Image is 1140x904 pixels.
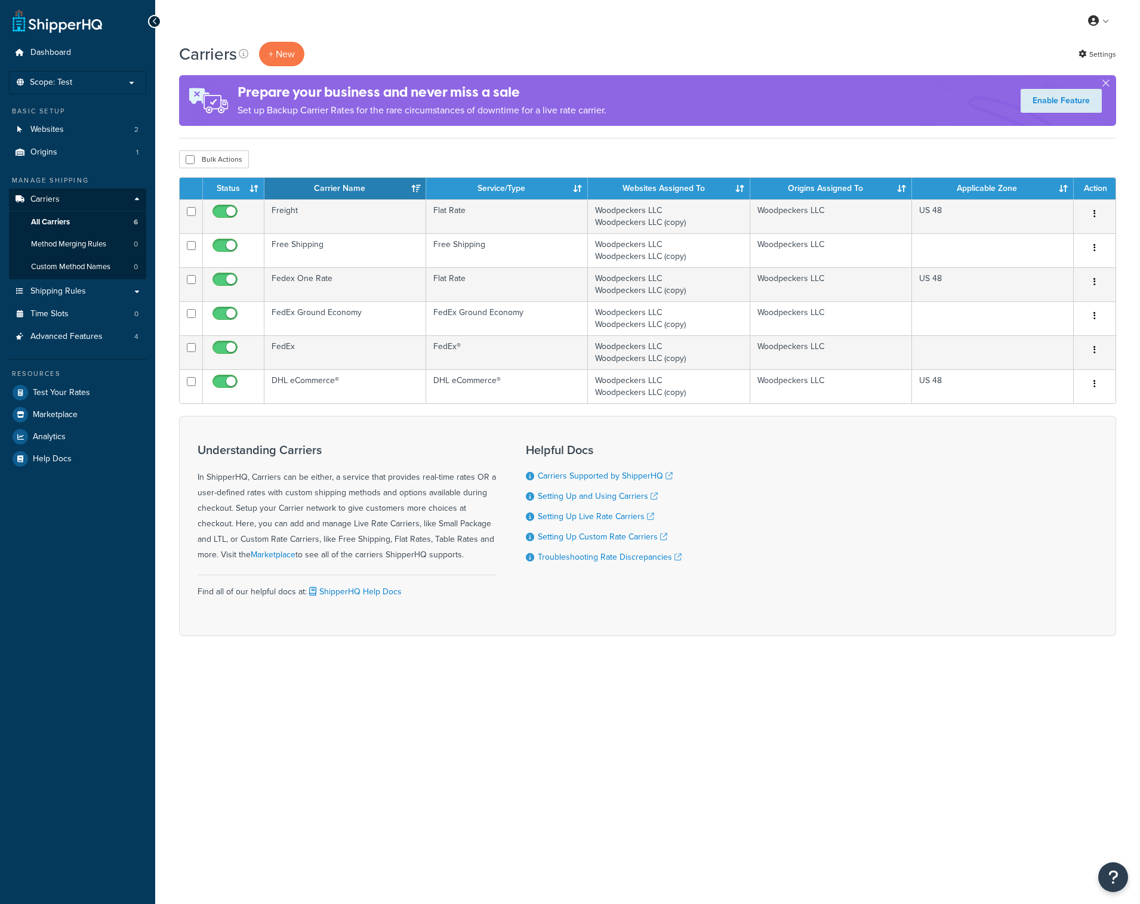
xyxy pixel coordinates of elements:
a: Advanced Features 4 [9,326,146,348]
span: 0 [134,262,138,272]
a: Help Docs [9,448,146,470]
span: Marketplace [33,410,78,420]
span: 6 [134,217,138,227]
td: Free Shipping [264,233,426,267]
a: Time Slots 0 [9,303,146,325]
td: US 48 [912,199,1074,233]
th: Action [1074,178,1116,199]
a: Dashboard [9,42,146,64]
td: Woodpeckers LLC Woodpeckers LLC (copy) [588,369,750,403]
td: DHL eCommerce® [264,369,426,403]
th: Service/Type: activate to sort column ascending [426,178,588,199]
a: Setting Up Custom Rate Carriers [538,530,667,543]
span: Scope: Test [30,78,72,88]
p: Set up Backup Carrier Rates for the rare circumstances of downtime for a live rate carrier. [238,102,606,119]
a: Carriers [9,189,146,211]
a: Setting Up and Using Carriers [538,490,658,502]
span: Shipping Rules [30,286,86,297]
li: Advanced Features [9,326,146,348]
img: ad-rules-rateshop-fe6ec290ccb7230408bd80ed9643f0289d75e0ffd9eb532fc0e269fcd187b520.png [179,75,238,126]
td: Woodpeckers LLC [750,335,912,369]
th: Websites Assigned To: activate to sort column ascending [588,178,750,199]
a: Method Merging Rules 0 [9,233,146,255]
td: Freight [264,199,426,233]
td: Woodpeckers LLC [750,267,912,301]
li: Websites [9,119,146,141]
th: Origins Assigned To: activate to sort column ascending [750,178,912,199]
td: Woodpeckers LLC [750,369,912,403]
span: 2 [134,125,138,135]
th: Status: activate to sort column ascending [203,178,264,199]
a: ShipperHQ Help Docs [307,585,402,598]
span: Advanced Features [30,332,103,342]
li: Carriers [9,189,146,279]
a: Custom Method Names 0 [9,256,146,278]
li: Method Merging Rules [9,233,146,255]
li: Time Slots [9,303,146,325]
span: Time Slots [30,309,69,319]
a: Carriers Supported by ShipperHQ [538,470,673,482]
a: Enable Feature [1021,89,1102,113]
td: US 48 [912,369,1074,403]
span: 4 [134,332,138,342]
a: Setting Up Live Rate Carriers [538,510,654,523]
td: Woodpeckers LLC Woodpeckers LLC (copy) [588,267,750,301]
span: Carriers [30,195,60,205]
span: All Carriers [31,217,70,227]
td: Woodpeckers LLC Woodpeckers LLC (copy) [588,301,750,335]
td: Woodpeckers LLC Woodpeckers LLC (copy) [588,335,750,369]
td: Fedex One Rate [264,267,426,301]
a: Websites 2 [9,119,146,141]
a: All Carriers 6 [9,211,146,233]
td: Woodpeckers LLC Woodpeckers LLC (copy) [588,199,750,233]
a: Troubleshooting Rate Discrepancies [538,551,682,563]
h3: Understanding Carriers [198,443,496,456]
td: Woodpeckers LLC [750,233,912,267]
span: 0 [134,309,138,319]
span: 1 [136,147,138,158]
a: Test Your Rates [9,382,146,403]
td: Woodpeckers LLC [750,199,912,233]
div: Find all of our helpful docs at: [198,575,496,600]
td: FedEx Ground Economy [264,301,426,335]
td: FedEx [264,335,426,369]
span: 0 [134,239,138,249]
span: Test Your Rates [33,388,90,398]
span: Dashboard [30,48,71,58]
a: Marketplace [9,404,146,425]
li: Shipping Rules [9,280,146,303]
span: Websites [30,125,64,135]
td: FedEx® [426,335,588,369]
a: Settings [1079,46,1116,63]
li: Origins [9,141,146,163]
td: Woodpeckers LLC Woodpeckers LLC (copy) [588,233,750,267]
div: Resources [9,369,146,379]
a: ShipperHQ Home [13,9,102,33]
div: In ShipperHQ, Carriers can be either, a service that provides real-time rates OR a user-defined r... [198,443,496,563]
td: Flat Rate [426,267,588,301]
li: Custom Method Names [9,256,146,278]
th: Carrier Name: activate to sort column ascending [264,178,426,199]
div: Basic Setup [9,106,146,116]
span: Help Docs [33,454,72,464]
td: DHL eCommerce® [426,369,588,403]
button: Open Resource Center [1098,862,1128,892]
h3: Helpful Docs [526,443,682,456]
button: + New [259,42,304,66]
span: Method Merging Rules [31,239,106,249]
span: Custom Method Names [31,262,110,272]
td: US 48 [912,267,1074,301]
h4: Prepare your business and never miss a sale [238,82,606,102]
th: Applicable Zone: activate to sort column ascending [912,178,1074,199]
h1: Carriers [179,42,237,66]
a: Marketplace [251,548,295,561]
td: Free Shipping [426,233,588,267]
a: Origins 1 [9,141,146,163]
td: Woodpeckers LLC [750,301,912,335]
a: Analytics [9,426,146,448]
